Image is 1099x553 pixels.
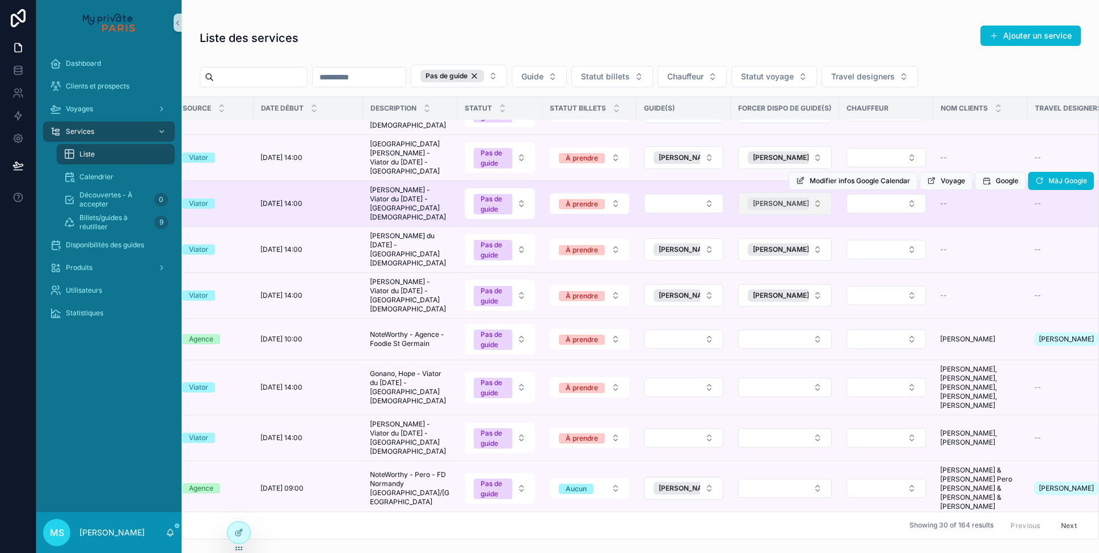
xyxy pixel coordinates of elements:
button: Unselect 135 [654,482,731,495]
span: [PERSON_NAME] [725,251,786,261]
span: Disponibilités des guides [66,240,144,250]
button: Unselect 8 [748,289,826,302]
button: Unselect 29 [748,197,826,210]
button: Select Button [847,428,926,448]
span: [PERSON_NAME] [659,153,715,162]
span: Gonano, Hope - Viator du [DATE] - [GEOGRAPHIC_DATA][DEMOGRAPHIC_DATA] [370,369,450,406]
span: [PERSON_NAME] [1039,484,1094,493]
button: MàJ Google [1028,172,1094,190]
span: Statut billets [581,71,630,82]
div: À prendre [566,335,598,345]
button: Select Button [465,473,535,504]
a: Voyages [43,99,175,119]
div: Pas de guide [420,70,484,82]
div: Viator [189,290,208,301]
button: Select Button [465,234,535,265]
span: [PERSON_NAME] [659,484,715,493]
span: MS [50,526,64,539]
button: Select Button [738,330,832,349]
button: Select Button [644,194,723,213]
div: À prendre [566,153,598,163]
a: Liste [57,144,175,164]
span: Statut billets [550,104,606,113]
button: Select Button [550,428,629,448]
span: [DATE] 14:00 [260,245,302,254]
span: [PERSON_NAME] - Viator du [DATE] - [GEOGRAPHIC_DATA][DEMOGRAPHIC_DATA] [370,420,450,456]
button: Unselect PAS_DE_GUIDE [420,70,484,82]
span: [PERSON_NAME] [1039,335,1094,344]
span: Guide(s) [644,104,675,113]
span: Guide [521,71,544,82]
a: Services [43,121,175,142]
a: Billets/guides à réutiliser9 [57,212,175,233]
div: Viator [189,199,208,209]
h1: Liste des services [200,30,298,46]
button: Select Button [644,238,723,261]
span: [DATE] 10:00 [260,335,302,344]
span: Dashboard [66,59,101,68]
button: Select Button [847,194,926,213]
div: 0 [154,193,168,206]
div: Viator [189,433,208,443]
div: À prendre [566,383,598,393]
span: NoteWorthy - Pero - FD Normandy [GEOGRAPHIC_DATA]/[GEOGRAPHIC_DATA] [370,470,450,506]
button: Select Button [550,329,629,349]
button: Select Button [550,193,629,214]
div: Pas de guide [481,240,506,260]
button: Select Button [550,478,629,499]
span: Statut voyage [741,71,794,82]
button: Select Button [731,66,817,87]
span: [GEOGRAPHIC_DATA][PERSON_NAME] - Viator du [DATE] - [GEOGRAPHIC_DATA] [370,140,450,176]
span: Calendrier [79,172,113,181]
a: Découvertes - À accepter0 [57,189,175,210]
span: -- [1034,383,1041,392]
span: -- [940,199,947,208]
button: Select Button [847,378,926,397]
span: -- [940,245,947,254]
a: Produits [43,257,175,278]
button: Select Button [847,240,926,259]
span: [PERSON_NAME] [753,291,809,300]
button: Select Button [847,286,926,305]
span: Forcer dispo de guide(s) [738,104,832,113]
p: [PERSON_NAME] [79,527,145,538]
span: Statut [465,104,492,113]
button: Select Button [465,280,535,311]
span: Nom clients [941,104,988,113]
span: MàJ Google [1049,176,1087,185]
div: Viator [189,244,208,255]
button: Select Button [847,148,926,167]
span: Statistiques [66,309,103,318]
span: Date début [261,104,304,113]
span: -- [1034,291,1041,300]
span: [PERSON_NAME] [659,245,715,254]
button: Select Button [738,428,832,448]
span: Google [996,176,1018,185]
span: -- [1034,433,1041,442]
button: Select Button [550,285,629,306]
a: Calendrier [57,167,175,187]
span: [PERSON_NAME] & [PERSON_NAME] Pero [PERSON_NAME] & [PERSON_NAME] & [PERSON_NAME] [940,466,1021,511]
span: -- [1034,153,1041,162]
button: Select Button [644,378,723,397]
span: NoteWorthy - Agence - Foodie St Germain [370,330,450,348]
button: Select Button [644,146,723,169]
span: Showing 30 of 164 results [909,521,993,530]
button: Select Button [738,378,832,397]
span: Services [66,127,94,136]
span: [DATE] 14:00 [260,153,302,162]
a: Statistiques [43,303,175,323]
span: [DATE] 14:00 [260,291,302,300]
button: Unselect 32 [654,243,731,256]
button: Select Button [644,428,723,448]
button: Select Button [465,324,535,354]
div: Viator [189,382,208,392]
div: Pas de guide [481,148,506,168]
span: [PERSON_NAME], [PERSON_NAME], [PERSON_NAME], [PERSON_NAME], [PERSON_NAME] [940,365,1021,410]
button: Unselect 8 [654,289,731,302]
span: -- [940,291,947,300]
button: Select Button [658,66,727,87]
button: Next [1053,517,1085,534]
div: Agence [189,483,213,493]
button: Unselect 44 [654,151,731,164]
